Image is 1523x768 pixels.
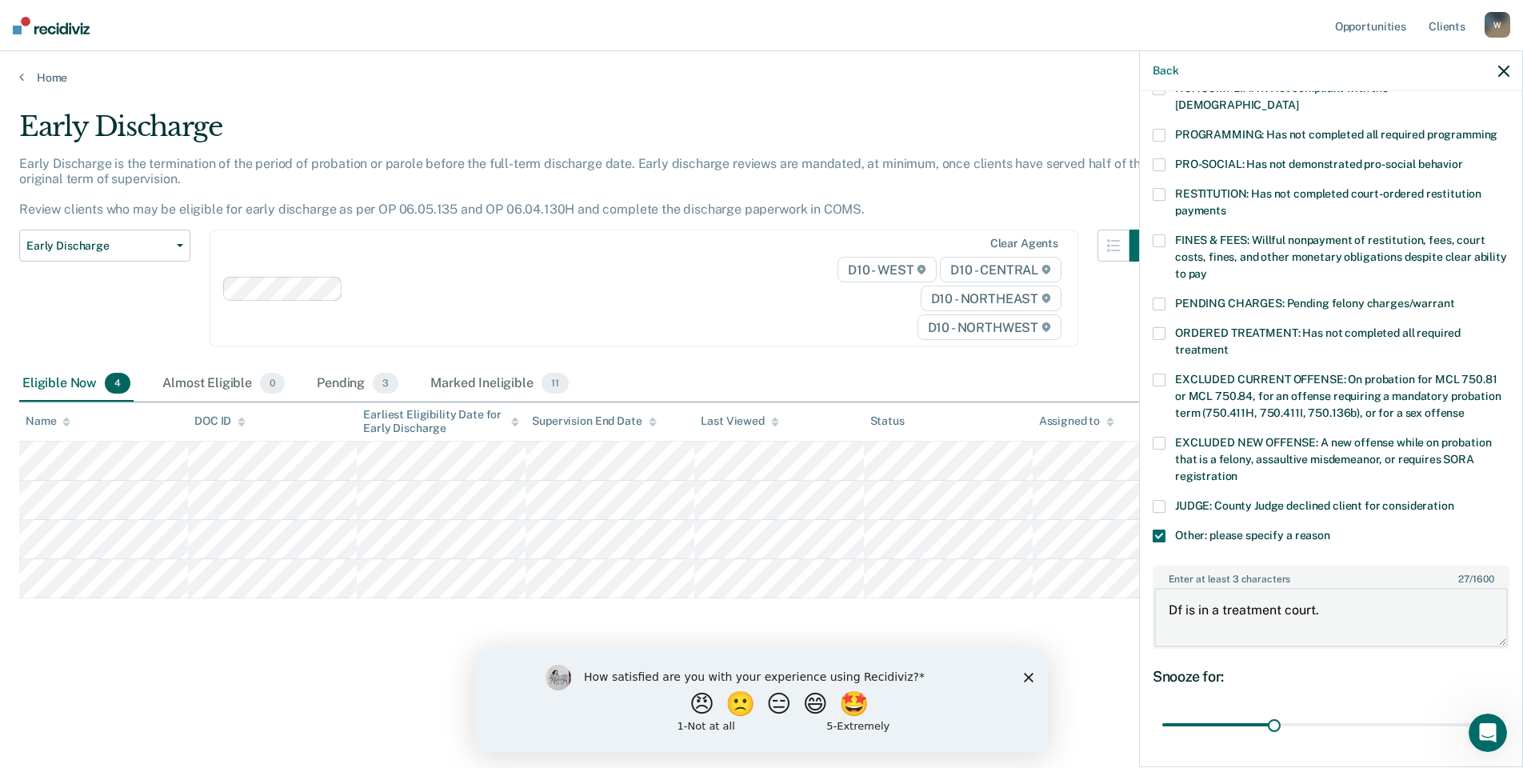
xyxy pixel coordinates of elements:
span: Early Discharge [26,239,170,253]
span: D10 - NORTHEAST [921,286,1061,311]
span: / 1600 [1458,574,1493,585]
span: D10 - NORTHWEST [917,314,1061,340]
span: EXCLUDED NEW OFFENSE: A new offense while on probation that is a felony, assaultive misdemeanor, ... [1175,436,1491,482]
span: Other: please specify a reason [1175,529,1330,542]
iframe: Survey by Kim from Recidiviz [475,649,1048,752]
div: Last Viewed [701,414,778,428]
div: Almost Eligible [159,366,288,402]
span: JUDGE: County Judge declined client for consideration [1175,499,1454,512]
button: Back [1153,64,1178,78]
div: Assigned to [1039,414,1114,428]
span: NONCOMPLIANT: Not compliant with the [DEMOGRAPHIC_DATA] [1175,82,1389,111]
div: Marked Ineligible [427,366,571,402]
span: ORDERED TREATMENT: Has not completed all required treatment [1175,326,1461,356]
span: FINES & FEES: Willful nonpayment of restitution, fees, court costs, fines, and other monetary obl... [1175,234,1507,280]
span: 3 [373,373,398,394]
a: Home [19,70,1504,85]
div: W [1485,12,1510,38]
div: Status [870,414,905,428]
div: Supervision End Date [532,414,656,428]
label: Enter at least 3 characters [1154,567,1508,585]
span: 4 [105,373,130,394]
span: EXCLUDED CURRENT OFFENSE: On probation for MCL 750.81 or MCL 750.84, for an offense requiring a m... [1175,373,1501,419]
div: Clear agents [990,237,1058,250]
div: DOC ID [194,414,246,428]
span: D10 - CENTRAL [940,257,1061,282]
span: D10 - WEST [837,257,937,282]
img: Recidiviz [13,17,90,34]
span: RESTITUTION: Has not completed court-ordered restitution payments [1175,187,1481,217]
span: 27 [1458,574,1469,585]
span: PENDING CHARGES: Pending felony charges/warrant [1175,297,1454,310]
div: Eligible Now [19,366,134,402]
iframe: Intercom live chat [1469,714,1507,752]
div: Earliest Eligibility Date for Early Discharge [363,408,519,435]
span: 11 [542,373,569,394]
div: Name [26,414,70,428]
div: Snooze for: [1153,668,1509,686]
div: Early Discharge [19,110,1161,156]
div: Pending [314,366,402,402]
span: 0 [260,373,285,394]
textarea: Df is in a treatment court. [1154,588,1508,647]
span: PROGRAMMING: Has not completed all required programming [1175,128,1497,141]
p: Early Discharge is the termination of the period of probation or parole before the full-term disc... [19,156,1155,218]
span: PRO-SOCIAL: Has not demonstrated pro-social behavior [1175,158,1463,170]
